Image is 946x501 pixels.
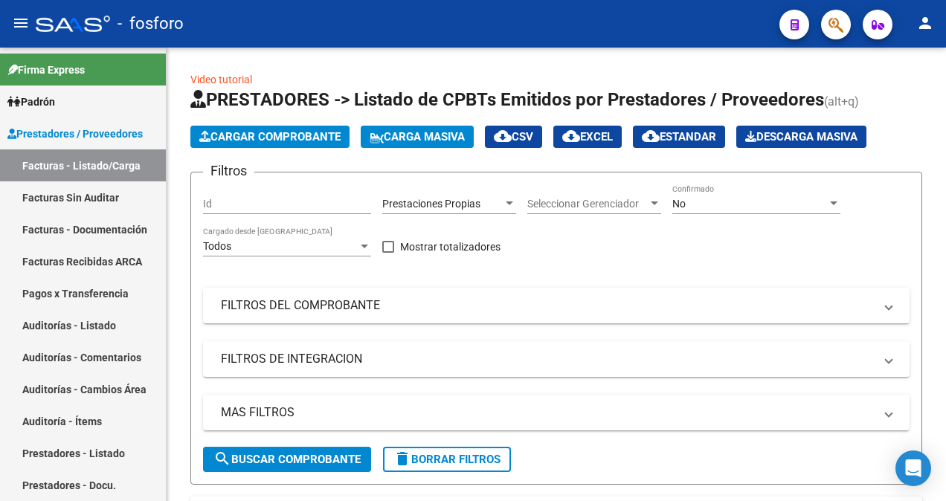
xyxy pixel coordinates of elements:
mat-icon: cloud_download [494,127,512,145]
h3: Filtros [203,161,254,181]
mat-icon: person [916,14,934,32]
span: EXCEL [562,130,613,143]
mat-icon: cloud_download [562,127,580,145]
span: Todos [203,240,231,252]
button: Cargar Comprobante [190,126,350,148]
mat-expansion-panel-header: FILTROS DE INTEGRACION [203,341,910,377]
mat-panel-title: FILTROS DEL COMPROBANTE [221,297,874,314]
span: Prestadores / Proveedores [7,126,143,142]
span: Estandar [642,130,716,143]
span: Firma Express [7,62,85,78]
mat-icon: cloud_download [642,127,660,145]
button: Estandar [633,126,725,148]
mat-panel-title: MAS FILTROS [221,404,874,421]
mat-icon: search [213,450,231,468]
mat-icon: delete [393,450,411,468]
span: Mostrar totalizadores [400,238,501,256]
span: Descarga Masiva [745,130,857,143]
a: Video tutorial [190,74,252,85]
button: CSV [485,126,542,148]
span: - fosforo [118,7,184,40]
span: Borrar Filtros [393,453,501,466]
div: Open Intercom Messenger [895,450,931,486]
mat-panel-title: FILTROS DE INTEGRACION [221,351,874,367]
button: Buscar Comprobante [203,447,371,472]
span: Padrón [7,94,55,110]
button: Carga Masiva [361,126,474,148]
span: Buscar Comprobante [213,453,361,466]
mat-expansion-panel-header: MAS FILTROS [203,395,910,430]
button: EXCEL [553,126,622,148]
span: Prestaciones Propias [382,198,480,210]
app-download-masive: Descarga masiva de comprobantes (adjuntos) [736,126,866,148]
span: (alt+q) [824,94,859,109]
span: Seleccionar Gerenciador [527,198,648,210]
span: No [672,198,686,210]
button: Borrar Filtros [383,447,511,472]
span: CSV [494,130,533,143]
mat-expansion-panel-header: FILTROS DEL COMPROBANTE [203,288,910,323]
button: Descarga Masiva [736,126,866,148]
span: Carga Masiva [370,130,465,143]
mat-icon: menu [12,14,30,32]
span: PRESTADORES -> Listado de CPBTs Emitidos por Prestadores / Proveedores [190,89,824,110]
span: Cargar Comprobante [199,130,341,143]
